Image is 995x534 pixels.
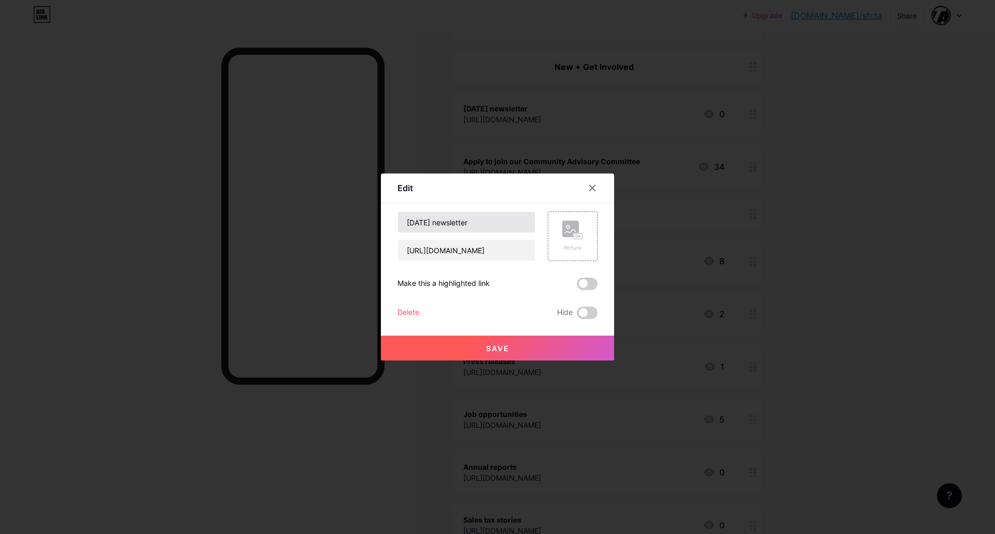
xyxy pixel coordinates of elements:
[397,182,413,194] div: Edit
[381,336,614,360] button: Save
[557,307,573,319] span: Hide
[398,212,535,233] input: Title
[397,307,419,319] div: Delete
[398,240,535,261] input: URL
[562,244,583,252] div: Picture
[397,278,490,290] div: Make this a highlighted link
[486,344,509,353] span: Save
